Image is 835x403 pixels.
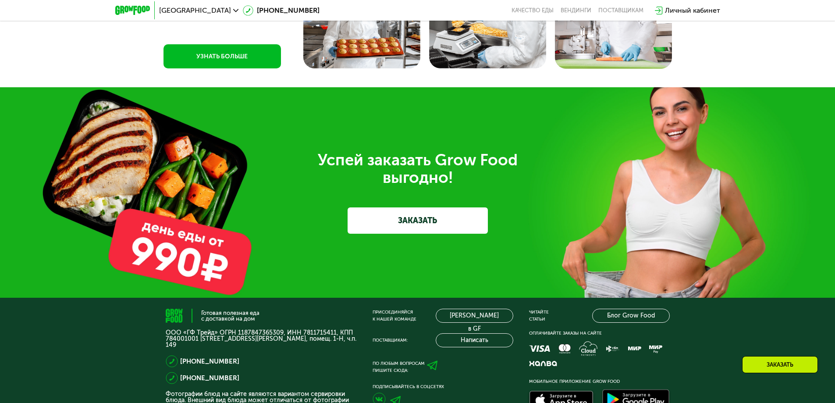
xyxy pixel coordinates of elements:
a: [PHONE_NUMBER] [180,373,239,383]
a: [PHONE_NUMBER] [180,356,239,367]
a: [PERSON_NAME] в GF [436,309,513,323]
button: Написать [436,333,513,347]
div: Присоединяйся к нашей команде [373,309,416,323]
div: Мобильное приложение Grow Food [529,378,670,385]
a: Вендинги [561,7,591,14]
div: Подписывайтесь в соцсетях [373,383,513,390]
a: УЗНАТЬ БОЛЬШЕ [163,44,281,68]
div: Поставщикам: [373,337,408,344]
div: Успей заказать Grow Food выгодно! [172,151,663,186]
div: поставщикам [598,7,643,14]
div: Заказать [742,356,818,373]
div: Личный кабинет [665,5,720,16]
p: ООО «ГФ Трейд» ОГРН 1187847365309, ИНН 7811715411, КПП 784001001 [STREET_ADDRESS][PERSON_NAME], п... [166,330,357,348]
a: [PHONE_NUMBER] [243,5,320,16]
a: ЗАКАЗАТЬ [348,207,488,234]
div: По любым вопросам пишите сюда: [373,360,425,374]
div: Оплачивайте заказы на сайте [529,330,670,337]
div: Читайте статьи [529,309,549,323]
a: Качество еды [512,7,554,14]
div: Готовая полезная еда с доставкой на дом [201,310,259,321]
a: Блог Grow Food [592,309,670,323]
span: [GEOGRAPHIC_DATA] [159,7,231,14]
